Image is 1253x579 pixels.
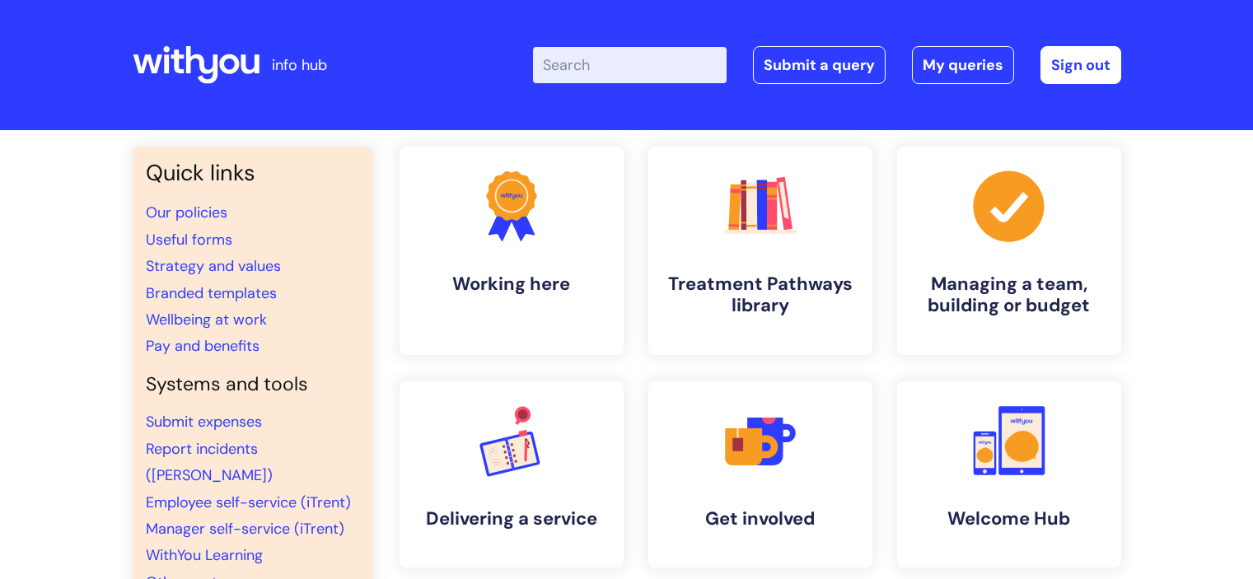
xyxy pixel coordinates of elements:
[910,273,1108,317] h4: Managing a team, building or budget
[897,381,1121,567] a: Welcome Hub
[146,336,259,356] a: Pay and benefits
[146,373,360,396] h4: Systems and tools
[897,147,1121,355] a: Managing a team, building or budget
[146,160,360,186] h3: Quick links
[146,310,267,329] a: Wellbeing at work
[400,381,624,567] a: Delivering a service
[146,256,281,276] a: Strategy and values
[648,147,872,355] a: Treatment Pathways library
[413,273,610,295] h4: Working here
[146,545,263,565] a: WithYou Learning
[400,147,624,355] a: Working here
[648,381,872,567] a: Get involved
[1040,46,1121,84] a: Sign out
[146,519,344,539] a: Manager self-service (iTrent)
[146,230,232,250] a: Useful forms
[146,493,351,512] a: Employee self-service (iTrent)
[533,46,1121,84] div: | -
[413,508,610,530] h4: Delivering a service
[753,46,886,84] a: Submit a query
[146,203,227,222] a: Our policies
[533,47,727,83] input: Search
[910,508,1108,530] h4: Welcome Hub
[912,46,1014,84] a: My queries
[662,273,859,317] h4: Treatment Pathways library
[146,283,277,303] a: Branded templates
[146,439,273,485] a: Report incidents ([PERSON_NAME])
[662,508,859,530] h4: Get involved
[146,412,262,432] a: Submit expenses
[272,52,327,78] p: info hub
